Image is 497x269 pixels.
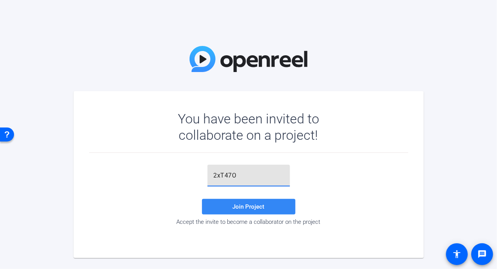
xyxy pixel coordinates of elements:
[202,199,295,214] button: Join Project
[233,203,265,210] span: Join Project
[190,46,308,72] img: OpenReel Logo
[214,171,284,180] input: Password
[155,111,342,143] div: You have been invited to collaborate on a project!
[478,250,487,259] mat-icon: message
[452,250,462,259] mat-icon: accessibility
[89,218,408,225] div: Accept the invite to become a collaborator on the project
